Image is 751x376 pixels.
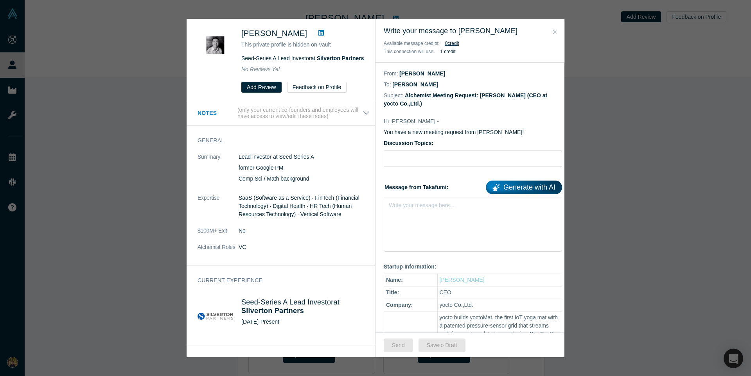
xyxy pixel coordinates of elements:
dt: Summary [198,153,239,194]
h3: General [198,136,359,145]
h3: Current Experience [198,276,359,285]
dd: VC [239,243,370,251]
dd: [PERSON_NAME] [399,70,445,77]
label: Discussion Topics: [384,139,562,147]
dt: Expertise [198,194,239,227]
a: Silverton Partners [241,307,304,315]
p: Hi [PERSON_NAME] - [384,117,562,125]
a: Silverton Partners [317,55,364,61]
h4: Seed-Series A Lead Investor at [241,298,370,315]
button: Saveto Draft [419,338,465,352]
h3: Investment [198,356,359,364]
button: Add Review [241,82,282,93]
span: This connection will use: [384,49,435,54]
span: SaaS (Software as a Service) · FinTech (Financial Technology) · Digital Health · HR Tech (Human R... [239,195,359,217]
button: Send [384,338,413,352]
p: You have a new meeting request from [PERSON_NAME]! [384,128,562,136]
dd: No [239,227,370,235]
dt: $100M+ Exit [198,227,239,243]
a: Generate with AI [486,181,562,194]
p: Lead investor at Seed-Series A [239,153,370,161]
span: No Reviews Yet [241,66,280,72]
div: rdw-editor [389,200,557,208]
div: rdw-wrapper [384,197,562,252]
button: Notes (only your current co-founders and employees will have access to view/edit these notes) [198,107,370,120]
p: (only your current co-founders and employees will have access to view/edit these notes) [237,107,362,120]
dt: Alchemist Roles [198,243,239,260]
span: Available message credits: [384,41,440,46]
h3: Notes [198,109,236,117]
span: Seed-Series A Lead Investor at [241,55,364,61]
span: [PERSON_NAME] [241,29,307,38]
img: Roger Chen's Profile Image [198,27,233,63]
dt: To: [384,81,391,89]
h3: Write your message to [PERSON_NAME] [384,26,556,36]
dt: From: [384,70,398,78]
dd: Alchemist Meeting Request: [PERSON_NAME] (CEO at yocto Co.,Ltd.) [384,92,547,107]
p: This private profile is hidden on Vault [241,41,364,49]
b: 1 credit [440,49,455,54]
label: Message from Takafumi: [384,178,562,194]
dt: Subject: [384,91,404,100]
button: Feedback on Profile [287,82,347,93]
button: Close [551,28,559,37]
p: former Google PM [239,164,370,172]
button: 0credit [445,39,459,47]
dd: [PERSON_NAME] [392,81,438,88]
div: [DATE] - Present [241,318,370,326]
img: Silverton Partners's Logo [198,298,233,334]
p: Comp Sci / Math background [239,175,370,183]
